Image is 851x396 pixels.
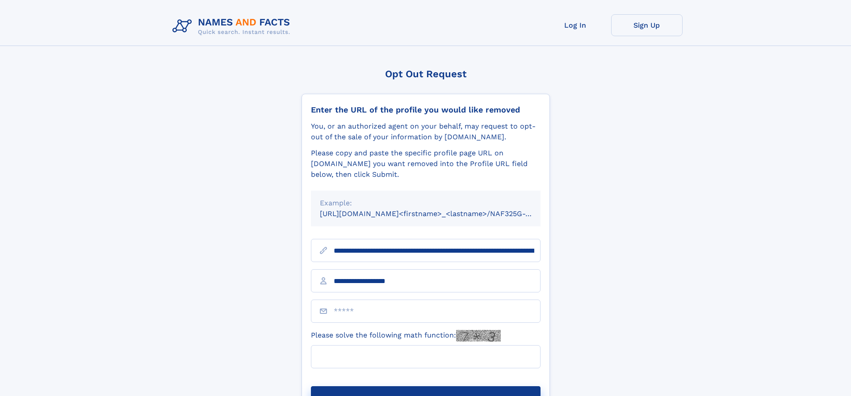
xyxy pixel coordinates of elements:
[540,14,611,36] a: Log In
[311,330,501,342] label: Please solve the following math function:
[169,14,298,38] img: Logo Names and Facts
[320,198,532,208] div: Example:
[311,121,541,142] div: You, or an authorized agent on your behalf, may request to opt-out of the sale of your informatio...
[611,14,683,36] a: Sign Up
[320,209,558,218] small: [URL][DOMAIN_NAME]<firstname>_<lastname>/NAF325G-xxxxxxxx
[302,68,550,79] div: Opt Out Request
[311,105,541,115] div: Enter the URL of the profile you would like removed
[311,148,541,180] div: Please copy and paste the specific profile page URL on [DOMAIN_NAME] you want removed into the Pr...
